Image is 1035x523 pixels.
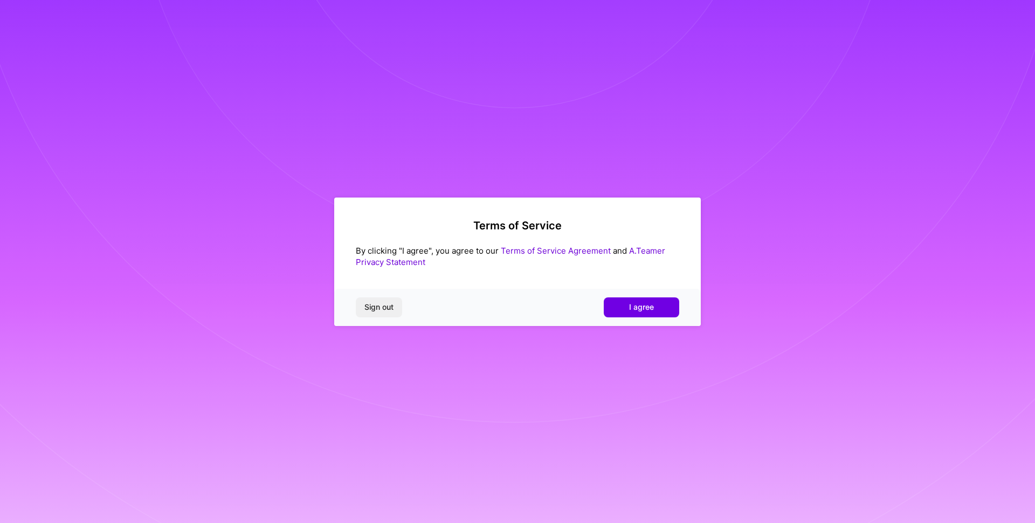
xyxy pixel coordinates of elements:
[604,297,679,317] button: I agree
[356,297,402,317] button: Sign out
[501,246,611,256] a: Terms of Service Agreement
[356,219,679,232] h2: Terms of Service
[364,302,394,313] span: Sign out
[356,245,679,268] div: By clicking "I agree", you agree to our and
[629,302,654,313] span: I agree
